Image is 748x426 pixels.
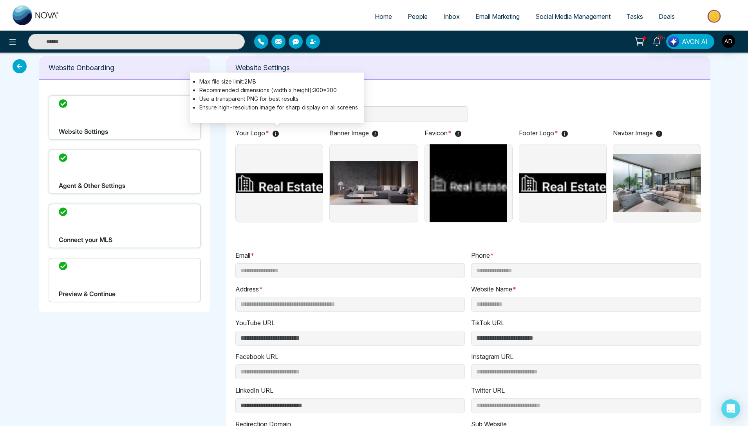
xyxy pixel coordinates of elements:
[626,13,643,20] span: Tasks
[721,399,740,418] div: Open Intercom Messenger
[471,352,513,361] label: Instagram URL
[235,251,255,260] label: Email
[613,128,701,138] p: Navbar Image
[49,95,201,140] div: Website Settings
[435,9,468,24] a: Inbox
[199,86,358,95] li: Recommended dimensions (width x height):300*300
[235,386,273,395] label: LinkedIn URL
[528,9,618,24] a: Social Media Management
[475,13,520,20] span: Email Marketing
[235,284,263,294] label: Address
[199,103,358,112] li: Ensure high-resolution image for sharp display on all screens
[49,258,201,302] div: Preview & Continue
[425,128,513,138] p: Favicon
[471,284,517,294] label: Website Name
[471,386,505,395] label: Twitter URL
[49,149,201,194] div: Agent & Other Settings
[199,95,358,103] li: Use a transparent PNG for best results
[425,144,512,222] img: Favicon
[668,36,679,47] img: Lead Flow
[49,62,201,73] p: Website Onboarding
[329,128,418,138] p: Banner Image
[375,13,392,20] span: Home
[236,144,323,222] img: Your Logo
[199,77,358,86] li: Max file size limit: 2 MB
[330,144,418,222] img: image holder
[443,13,460,20] span: Inbox
[471,318,504,328] label: TikTok URL
[235,95,701,105] p: Website Domain
[651,9,683,24] a: Deals
[659,13,675,20] span: Deals
[49,204,201,248] div: Connect your MLS
[682,37,708,46] span: AVON AI
[722,35,735,48] img: User Avatar
[367,9,400,24] a: Home
[468,9,528,24] a: Email Marketing
[618,9,651,24] a: Tasks
[235,62,701,73] p: Website Settings
[519,144,607,222] img: Footer Logo
[235,318,275,328] label: YouTube URL
[408,13,428,20] span: People
[519,128,607,138] p: Footer Logo
[13,5,60,25] img: Nova CRM Logo
[471,251,494,260] label: Phone
[235,352,278,361] label: Facebook URL
[235,128,323,138] p: Your Logo
[613,144,701,222] img: Navbar Image
[400,9,435,24] a: People
[647,34,666,48] a: 10+
[657,34,664,41] span: 10+
[666,34,714,49] button: AVON AI
[687,7,743,25] img: Market-place.gif
[535,13,611,20] span: Social Media Management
